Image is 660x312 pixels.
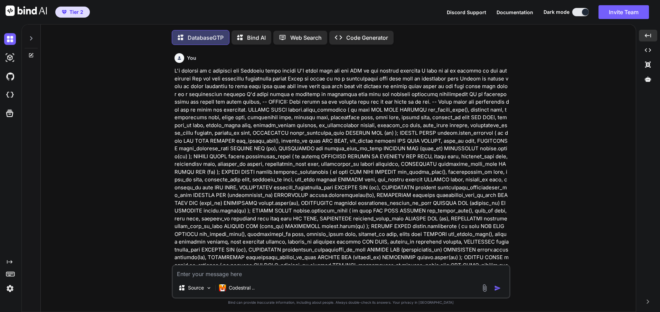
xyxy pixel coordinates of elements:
[4,33,16,45] img: darkChat
[172,300,510,305] p: Bind can provide inaccurate information, including about people. Always double-check its answers....
[219,284,226,291] img: Codestral 25.01
[6,6,47,16] img: Bind AI
[346,34,388,42] p: Code Generator
[4,52,16,64] img: darkAi-studio
[247,34,266,42] p: Bind AI
[188,284,204,291] p: Source
[206,285,212,291] img: Pick Models
[544,9,569,16] span: Dark mode
[55,7,90,18] button: premiumTier 2
[598,5,649,19] button: Invite Team
[188,34,224,42] p: DatabaseGTP
[447,9,486,16] button: Discord Support
[229,284,255,291] p: Codestral ..
[447,9,486,15] span: Discord Support
[4,70,16,82] img: githubDark
[481,284,489,292] img: attachment
[187,55,196,62] h6: You
[4,283,16,294] img: settings
[62,10,67,14] img: premium
[494,285,501,292] img: icon
[497,9,533,15] span: Documentation
[69,9,83,16] span: Tier 2
[290,34,322,42] p: Web Search
[497,9,533,16] button: Documentation
[4,89,16,101] img: cloudideIcon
